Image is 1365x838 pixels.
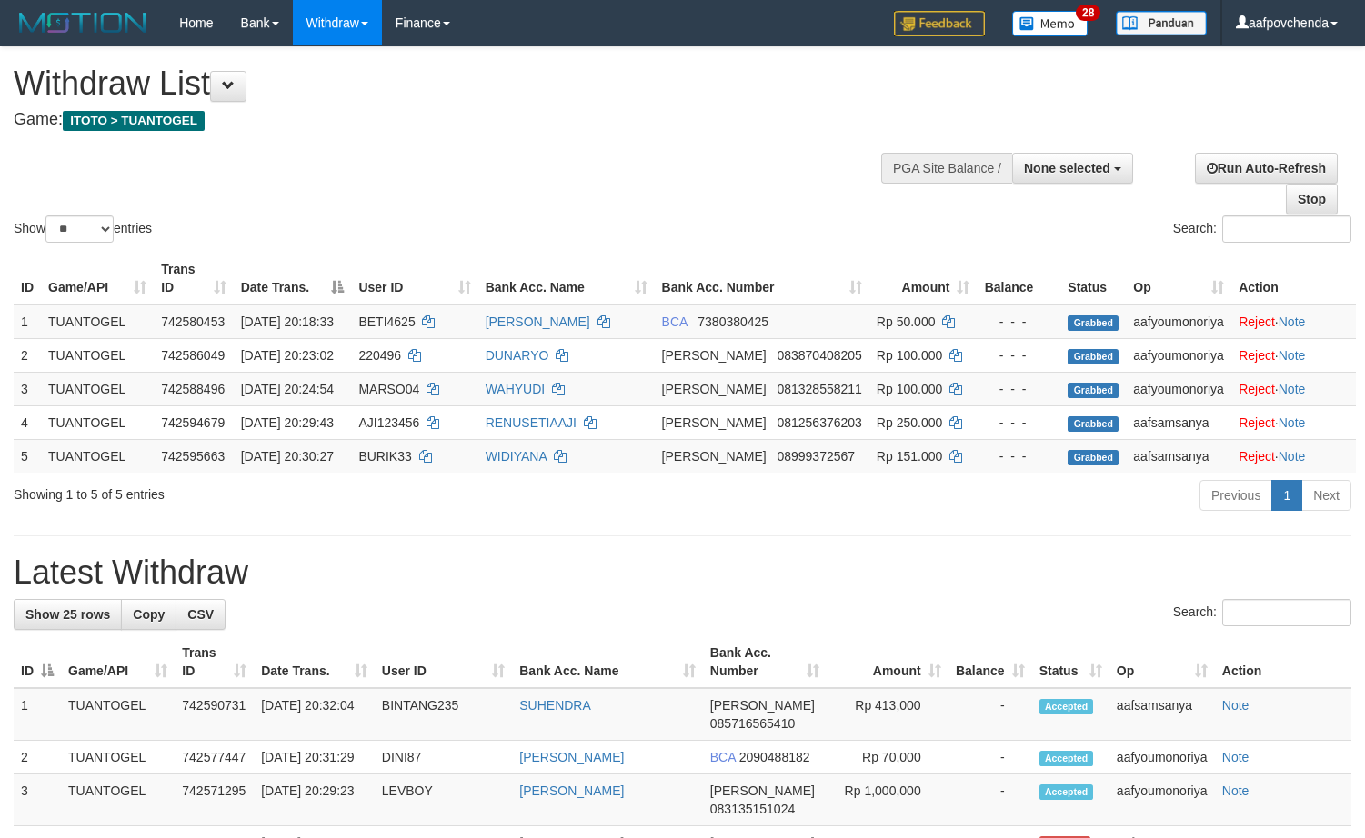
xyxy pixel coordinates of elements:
span: 742586049 [161,348,225,363]
span: Copy 7380380425 to clipboard [698,314,768,329]
span: BCA [662,314,688,329]
h1: Withdraw List [14,65,892,102]
td: - [948,688,1032,741]
span: Grabbed [1068,349,1119,364]
th: Trans ID: activate to sort column ascending [175,636,254,688]
h1: Latest Withdraw [14,554,1351,591]
span: Grabbed [1068,416,1119,432]
span: ITOTO > TUANTOGEL [63,111,205,131]
span: [PERSON_NAME] [662,382,767,396]
label: Search: [1173,599,1351,626]
a: Run Auto-Refresh [1195,153,1338,184]
a: Stop [1286,184,1338,214]
span: [DATE] 20:23:02 [241,348,334,363]
a: Reject [1239,348,1275,363]
span: CSV [187,607,214,622]
th: Status [1060,253,1126,304]
td: 1 [14,688,61,741]
th: Balance: activate to sort column ascending [948,636,1032,688]
span: [PERSON_NAME] [710,783,815,798]
span: BURIK33 [358,449,411,464]
a: [PERSON_NAME] [486,314,590,329]
td: TUANTOGEL [61,688,175,741]
span: [DATE] 20:24:54 [241,382,334,396]
div: - - - [984,414,1053,432]
span: Rp 151.000 [877,449,942,464]
td: aafyoumonoriya [1126,372,1231,405]
label: Search: [1173,215,1351,243]
a: SUHENDRA [519,698,591,713]
td: aafyoumonoriya [1126,338,1231,372]
td: Rp 413,000 [827,688,948,741]
td: [DATE] 20:31:29 [254,741,375,774]
span: 28 [1076,5,1100,21]
span: MARSO04 [358,382,419,396]
div: PGA Site Balance / [881,153,1012,184]
td: · [1231,338,1356,372]
a: DUNARYO [486,348,549,363]
td: 742571295 [175,774,254,826]
th: ID [14,253,41,304]
td: 2 [14,741,61,774]
td: 742590731 [175,688,254,741]
td: aafsamsanya [1109,688,1215,741]
img: Button%20Memo.svg [1012,11,1089,36]
span: Grabbed [1068,315,1119,331]
a: Note [1279,314,1306,329]
span: None selected [1024,161,1110,175]
td: 742577447 [175,741,254,774]
td: 3 [14,372,41,405]
h4: Game: [14,111,892,129]
span: Rp 50.000 [877,314,936,329]
input: Search: [1222,599,1351,626]
a: WAHYUDI [486,382,546,396]
th: Game/API: activate to sort column ascending [41,253,154,304]
a: Reject [1239,314,1275,329]
a: RENUSETIAAJI [486,415,577,430]
a: 1 [1271,480,1302,511]
span: Copy 08999372567 to clipboard [777,449,855,464]
td: aafsamsanya [1126,439,1231,473]
th: Bank Acc. Number: activate to sort column ascending [655,253,869,304]
span: BCA [710,750,736,764]
a: CSV [176,599,226,630]
span: Rp 250.000 [877,415,942,430]
span: BETI4625 [358,314,415,329]
td: aafyoumonoriya [1109,774,1215,826]
th: Amount: activate to sort column ascending [827,636,948,688]
td: [DATE] 20:32:04 [254,688,375,741]
th: ID: activate to sort column descending [14,636,61,688]
a: WIDIYANA [486,449,547,464]
span: Rp 100.000 [877,382,942,396]
a: Note [1222,698,1250,713]
th: Amount: activate to sort column ascending [869,253,978,304]
th: Op: activate to sort column ascending [1109,636,1215,688]
input: Search: [1222,215,1351,243]
td: LEVBOY [375,774,512,826]
select: Showentries [45,215,114,243]
th: Status: activate to sort column ascending [1032,636,1109,688]
td: - [948,741,1032,774]
a: Next [1301,480,1351,511]
span: [PERSON_NAME] [710,698,815,713]
td: 5 [14,439,41,473]
span: Grabbed [1068,450,1119,465]
span: Show 25 rows [25,607,110,622]
td: TUANTOGEL [41,304,154,339]
a: Note [1222,750,1250,764]
a: Reject [1239,415,1275,430]
td: TUANTOGEL [41,439,154,473]
span: [DATE] 20:30:27 [241,449,334,464]
span: Copy 081328558211 to clipboard [777,382,861,396]
td: · [1231,372,1356,405]
th: Trans ID: activate to sort column ascending [154,253,234,304]
td: · [1231,405,1356,439]
th: Game/API: activate to sort column ascending [61,636,175,688]
span: [PERSON_NAME] [662,415,767,430]
div: Showing 1 to 5 of 5 entries [14,478,555,504]
th: Op: activate to sort column ascending [1126,253,1231,304]
td: aafyoumonoriya [1126,304,1231,339]
label: Show entries [14,215,152,243]
td: 4 [14,405,41,439]
a: Show 25 rows [14,599,122,630]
